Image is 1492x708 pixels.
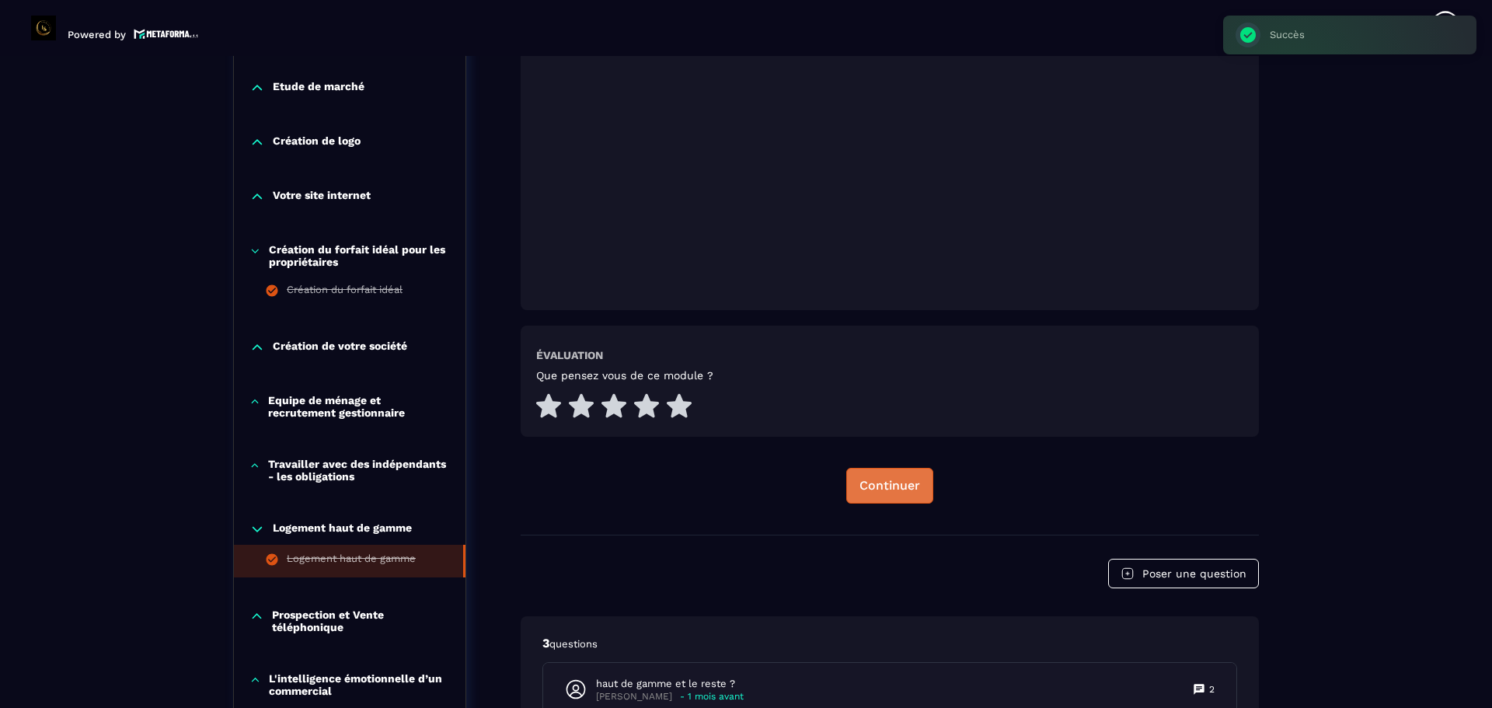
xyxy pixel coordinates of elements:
[272,609,450,633] p: Prospection et Vente téléphonique
[269,672,450,697] p: L'intelligence émotionnelle d’un commercial
[1108,559,1259,588] button: Poser une question
[273,189,371,204] p: Votre site internet
[68,29,126,40] p: Powered by
[273,521,412,537] p: Logement haut de gamme
[596,691,672,703] p: [PERSON_NAME]
[859,478,920,494] div: Continuer
[287,553,416,570] div: Logement haut de gamme
[536,369,713,382] h5: Que pensez vous de ce module ?
[596,677,744,691] p: haut de gamme et le reste ?
[846,468,933,504] button: Continuer
[536,349,603,361] h6: Évaluation
[268,458,450,483] p: Travailler avec des indépendants - les obligations
[273,80,364,96] p: Etude de marché
[549,638,598,650] span: questions
[273,340,407,355] p: Création de votre société
[680,691,744,703] p: - 1 mois avant
[1209,683,1215,696] p: 2
[134,27,199,40] img: logo
[268,394,450,419] p: Equipe de ménage et recrutement gestionnaire
[273,134,361,150] p: Création de logo
[542,635,1237,652] p: 3
[31,16,56,40] img: logo-branding
[269,243,450,268] p: Création du forfait idéal pour les propriétaires
[287,284,403,301] div: Création du forfait idéal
